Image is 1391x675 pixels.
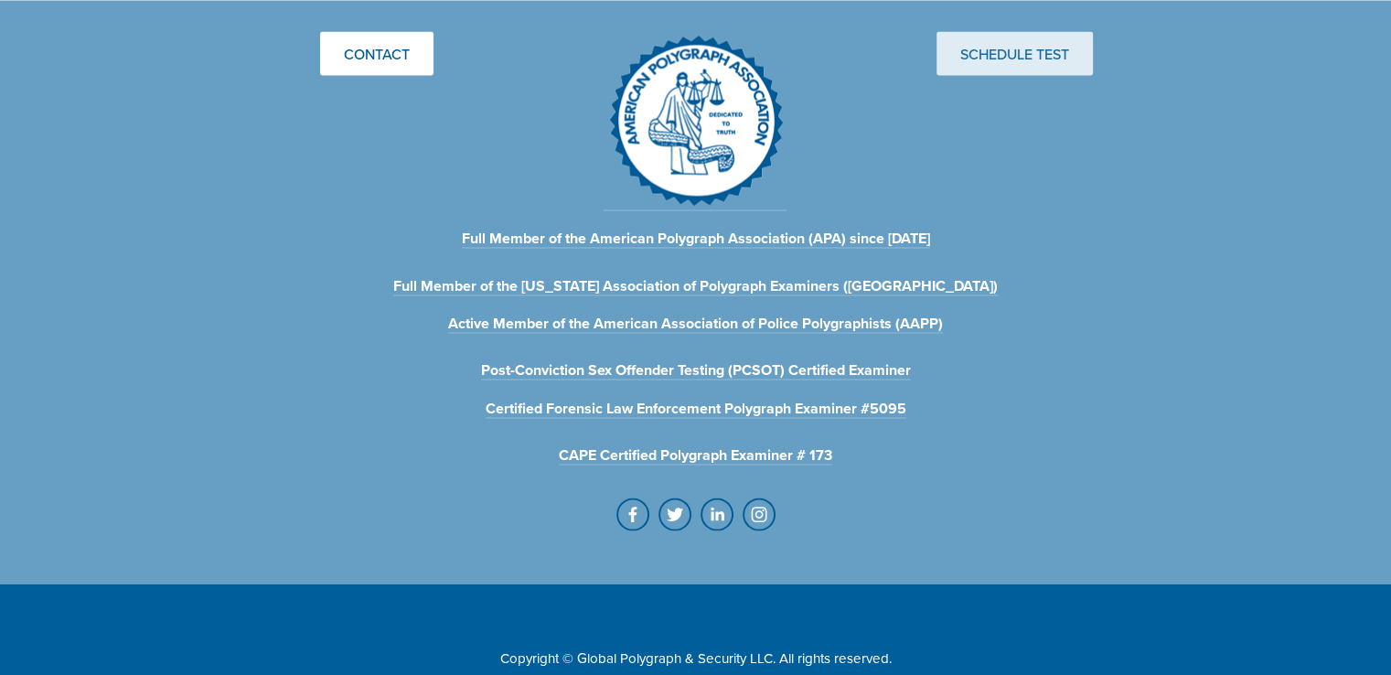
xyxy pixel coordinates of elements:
a: Schedule Test [936,31,1093,75]
a: GPS [658,498,691,530]
a: Post-Conviction Sex Offender Testing (PCSOT) Certified Examiner [481,359,911,380]
p: Copyright © Global Polygraph & Security LLC. All rights reserved. [233,646,1159,670]
a: Active Member of the American Association of Police Polygraphists (AAPP) [448,312,943,333]
a: Full Member of the [US_STATE] Association of Polygraph Examiners ([GEOGRAPHIC_DATA]) [393,274,998,295]
a: Iosac Cholgain [616,498,649,530]
a: Full Member of the American Polygraph Association (APA) since [DATE] [462,227,930,248]
a: CAPE Certified Polygraph Examiner # 173 [559,444,832,465]
a: Oded Gelfer [701,498,733,530]
a: Certified Forensic Law Enforcement Polygraph Examiner #5095 [486,397,906,418]
a: Contact [320,31,433,75]
a: Instagram [743,498,776,530]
